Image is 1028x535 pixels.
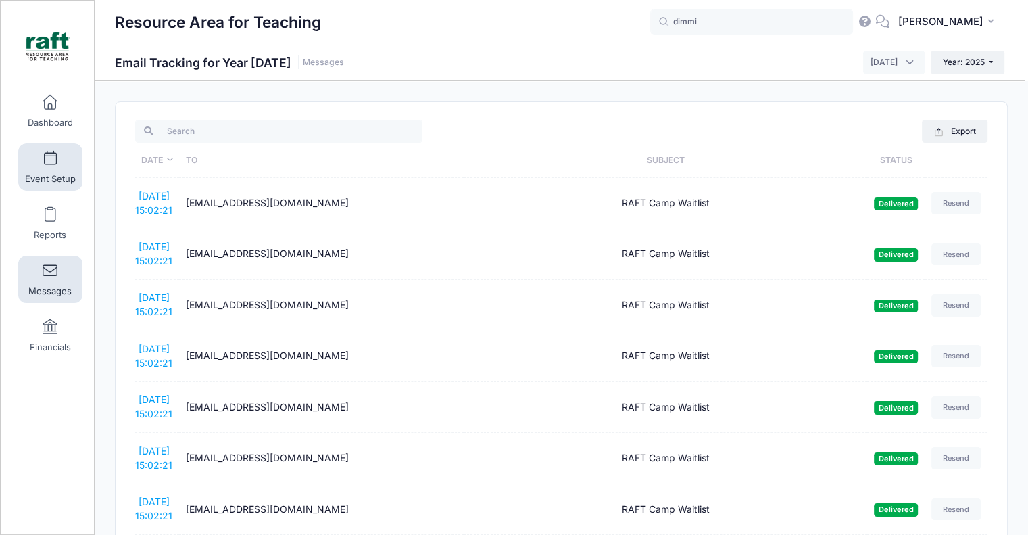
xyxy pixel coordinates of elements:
[874,401,918,414] span: Delivered
[470,451,860,465] div: RAFT Camp Waitlist
[186,451,458,465] div: [EMAIL_ADDRESS][DOMAIN_NAME]
[28,117,73,129] span: Dashboard
[30,342,71,353] span: Financials
[470,298,860,312] div: RAFT Camp Waitlist
[115,55,344,70] h1: Email Tracking for Year [DATE]
[186,400,458,415] div: [EMAIL_ADDRESS][DOMAIN_NAME]
[925,143,987,178] th: : activate to sort column ascending
[135,394,172,419] a: [DATE] 15:02:21
[943,57,985,67] span: Year: 2025
[34,229,66,241] span: Reports
[135,496,172,521] a: [DATE] 15:02:21
[931,345,981,367] a: Resend
[874,197,918,210] span: Delivered
[874,350,918,363] span: Delivered
[470,349,860,363] div: RAFT Camp Waitlist
[874,248,918,261] span: Delivered
[931,294,981,317] a: Resend
[135,143,179,178] th: Date: activate to sort column ascending
[135,120,422,143] input: Search
[135,292,172,317] a: [DATE] 15:02:21
[470,503,860,517] div: RAFT Camp Waitlist
[650,9,853,36] input: Search by First Name, Last Name, or Email...
[18,87,82,135] a: Dashboard
[863,51,925,74] span: October 2025
[25,173,76,185] span: Event Setup
[898,14,983,29] span: [PERSON_NAME]
[871,56,898,68] span: October 2025
[470,400,860,415] div: RAFT Camp Waitlist
[28,285,72,297] span: Messages
[931,447,981,469] a: Resend
[931,243,981,266] a: Resend
[874,503,918,516] span: Delivered
[179,143,464,178] th: To: activate to sort column ascending
[1,14,95,78] a: Resource Area for Teaching
[470,247,860,261] div: RAFT Camp Waitlist
[464,143,867,178] th: Subject: activate to sort column ascending
[922,120,987,143] button: Export
[931,396,981,419] a: Resend
[115,7,321,38] h1: Resource Area for Teaching
[874,300,918,312] span: Delivered
[135,241,172,266] a: [DATE] 15:02:21
[135,343,172,369] a: [DATE] 15:02:21
[18,200,82,247] a: Reports
[186,247,458,261] div: [EMAIL_ADDRESS][DOMAIN_NAME]
[135,445,172,471] a: [DATE] 15:02:21
[931,192,981,214] a: Resend
[931,51,1004,74] button: Year: 2025
[186,349,458,363] div: [EMAIL_ADDRESS][DOMAIN_NAME]
[874,452,918,465] span: Delivered
[23,21,74,72] img: Resource Area for Teaching
[889,7,1008,38] button: [PERSON_NAME]
[186,298,458,312] div: [EMAIL_ADDRESS][DOMAIN_NAME]
[931,498,981,521] a: Resend
[867,143,925,178] th: Status: activate to sort column ascending
[186,196,458,210] div: [EMAIL_ADDRESS][DOMAIN_NAME]
[18,143,82,191] a: Event Setup
[135,190,172,216] a: [DATE] 15:02:21
[303,57,344,68] a: Messages
[470,196,860,210] div: RAFT Camp Waitlist
[18,312,82,359] a: Financials
[18,256,82,303] a: Messages
[186,503,458,517] div: [EMAIL_ADDRESS][DOMAIN_NAME]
